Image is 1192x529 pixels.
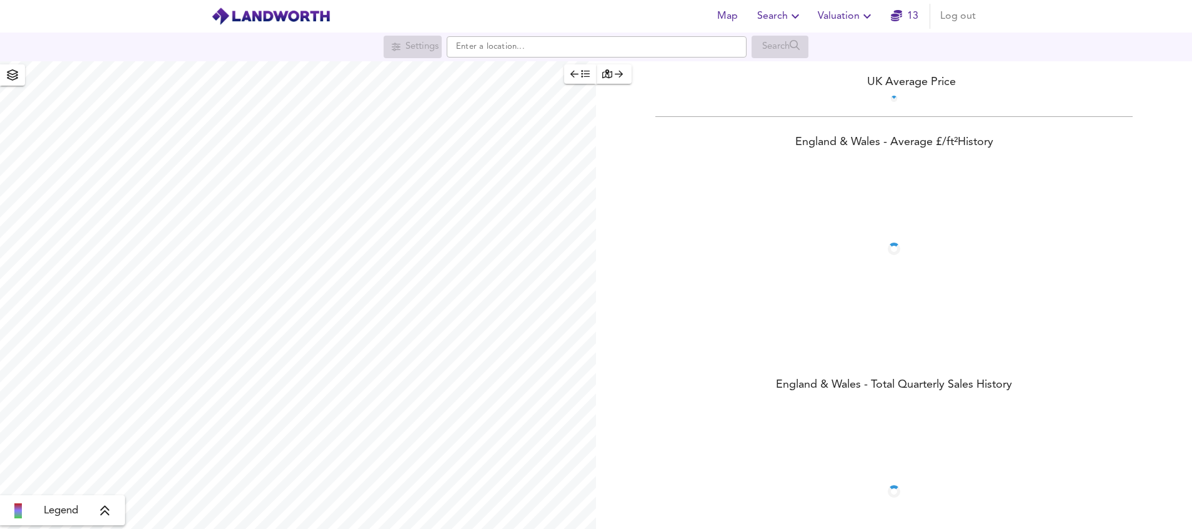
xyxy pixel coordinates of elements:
div: England & Wales - Average £/ ft² History [596,134,1192,152]
button: Log out [935,4,981,29]
div: England & Wales - Total Quarterly Sales History [596,377,1192,395]
span: Search [757,8,803,25]
button: Valuation [813,4,880,29]
button: Search [752,4,808,29]
span: Map [712,8,742,25]
a: 13 [891,8,918,25]
button: 13 [885,4,925,29]
img: logo [211,7,330,26]
div: Search for a location first or explore the map [384,36,442,58]
div: UK Average Price [596,74,1192,91]
span: Valuation [818,8,875,25]
span: Log out [940,8,976,25]
button: Map [707,4,747,29]
span: Legend [44,503,78,518]
input: Enter a location... [447,36,747,58]
div: Search for a location first or explore the map [752,36,808,58]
